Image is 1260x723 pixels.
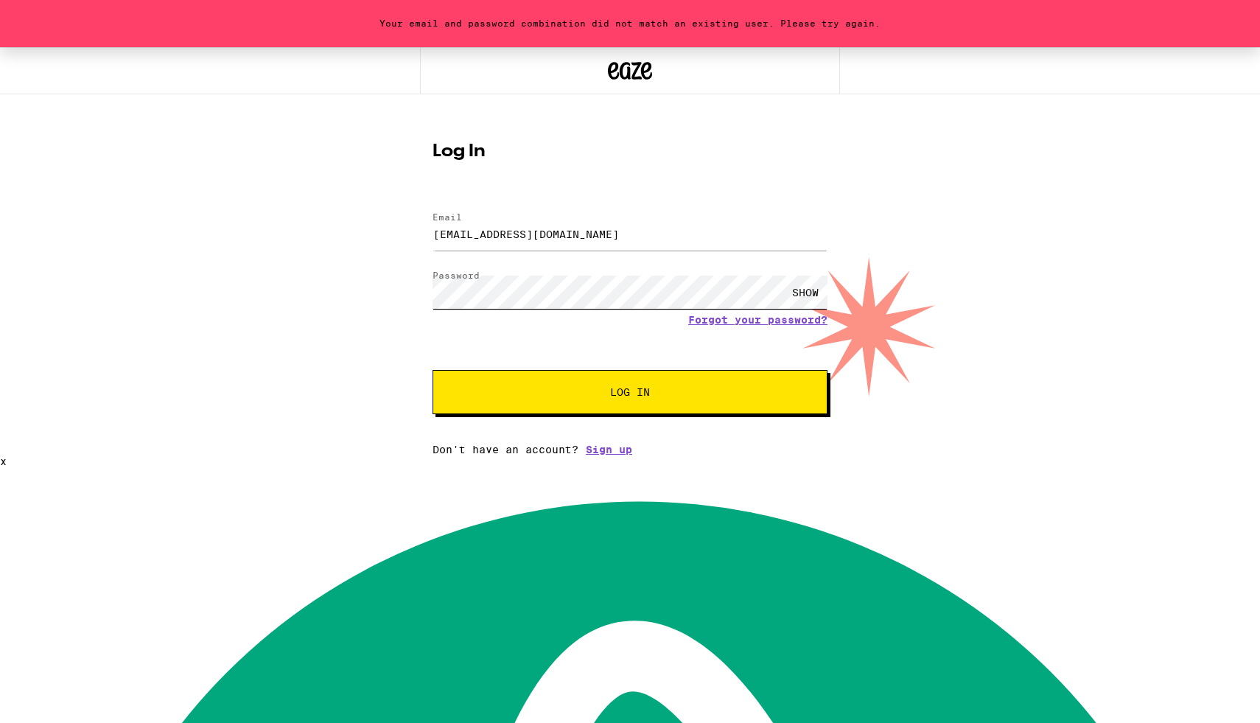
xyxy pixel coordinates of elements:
h1: Log In [433,143,827,161]
div: SHOW [783,276,827,309]
span: Log In [610,387,650,397]
span: Hi. Need any help? [9,10,106,22]
button: Log In [433,370,827,414]
a: Sign up [586,444,632,455]
label: Email [433,212,462,222]
input: Email [433,217,827,251]
label: Password [433,270,480,280]
div: Don't have an account? [433,444,827,455]
a: Forgot your password? [688,314,827,326]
